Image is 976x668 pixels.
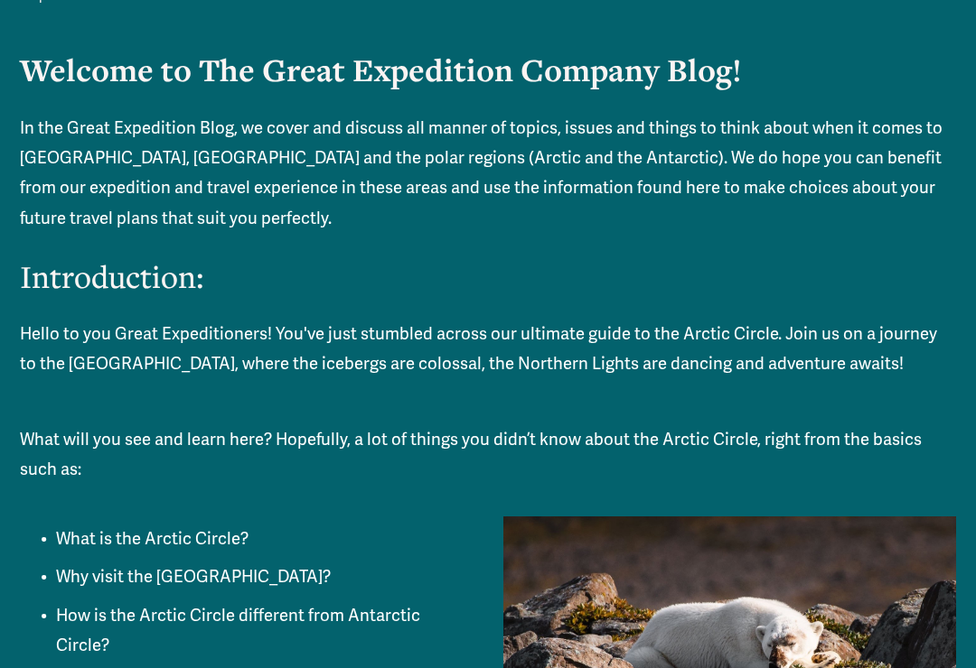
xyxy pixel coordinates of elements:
[56,563,957,593] p: Why visit the [GEOGRAPHIC_DATA]?
[20,426,957,487] p: What will you see and learn here? Hopefully, a lot of things you didn’t know about the Arctic Cir...
[20,256,957,299] h2: Introduction:
[20,320,957,381] p: Hello to you Great Expeditioners! You've just stumbled across our ultimate guide to the Arctic Ci...
[20,115,957,235] p: In the Great Expedition Blog, we cover and discuss all manner of topics, issues and things to thi...
[20,50,742,91] strong: Welcome to The Great Expedition Company Blog!
[56,602,957,663] p: How is the Arctic Circle different from Antarctic Circle?
[56,525,957,555] p: What is the Arctic Circle?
